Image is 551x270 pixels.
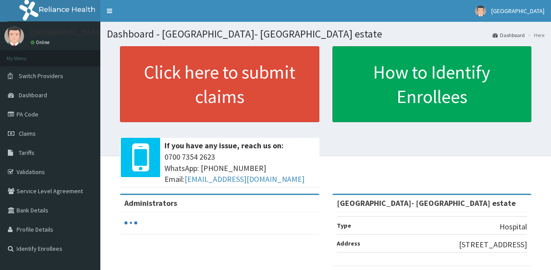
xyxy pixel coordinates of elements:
p: [GEOGRAPHIC_DATA] [31,28,103,36]
span: 0700 7354 2623 WhatsApp: [PHONE_NUMBER] Email: [164,151,315,185]
a: How to Identify Enrollees [332,46,532,122]
span: Tariffs [19,149,34,157]
b: Administrators [124,198,177,208]
b: If you have any issue, reach us on: [164,140,284,150]
a: Online [31,39,51,45]
svg: audio-loading [124,216,137,229]
img: User Image [475,6,486,17]
span: [GEOGRAPHIC_DATA] [491,7,544,15]
b: Address [337,239,360,247]
li: Here [526,31,544,39]
img: User Image [4,26,24,46]
p: [STREET_ADDRESS] [459,239,527,250]
a: Click here to submit claims [120,46,319,122]
h1: Dashboard - [GEOGRAPHIC_DATA]- [GEOGRAPHIC_DATA] estate [107,28,544,40]
span: Dashboard [19,91,47,99]
a: [EMAIL_ADDRESS][DOMAIN_NAME] [185,174,305,184]
b: Type [337,222,351,229]
a: Dashboard [493,31,525,39]
span: Claims [19,130,36,137]
span: Switch Providers [19,72,63,80]
strong: [GEOGRAPHIC_DATA]- [GEOGRAPHIC_DATA] estate [337,198,516,208]
p: Hospital [500,221,527,232]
